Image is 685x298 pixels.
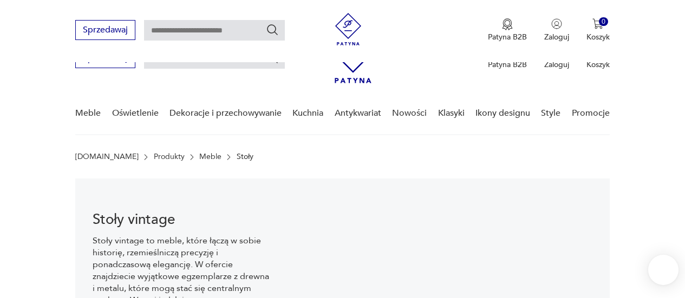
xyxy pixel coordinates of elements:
[332,13,364,45] img: Patyna - sklep z meblami i dekoracjami vintage
[75,55,135,63] a: Sprzedawaj
[488,18,527,42] a: Ikona medaluPatyna B2B
[75,92,101,134] a: Meble
[586,32,610,42] p: Koszyk
[572,92,610,134] a: Promocje
[75,27,135,35] a: Sprzedawaj
[599,17,608,27] div: 0
[335,92,381,134] a: Antykwariat
[266,23,279,36] button: Szukaj
[93,213,272,226] h1: Stoły vintage
[586,18,610,42] button: 0Koszyk
[154,153,185,161] a: Produkty
[648,255,679,285] iframe: Smartsupp widget button
[544,59,569,70] p: Zaloguj
[488,59,527,70] p: Patyna B2B
[112,92,159,134] a: Oświetlenie
[199,153,221,161] a: Meble
[541,92,560,134] a: Style
[488,32,527,42] p: Patyna B2B
[392,92,427,134] a: Nowości
[169,92,282,134] a: Dekoracje i przechowywanie
[544,32,569,42] p: Zaloguj
[502,18,513,30] img: Ikona medalu
[292,92,323,134] a: Kuchnia
[475,92,530,134] a: Ikony designu
[586,59,610,70] p: Koszyk
[75,153,139,161] a: [DOMAIN_NAME]
[237,153,253,161] p: Stoły
[592,18,603,29] img: Ikona koszyka
[544,18,569,42] button: Zaloguj
[488,18,527,42] button: Patyna B2B
[75,20,135,40] button: Sprzedawaj
[438,92,465,134] a: Klasyki
[551,18,562,29] img: Ikonka użytkownika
